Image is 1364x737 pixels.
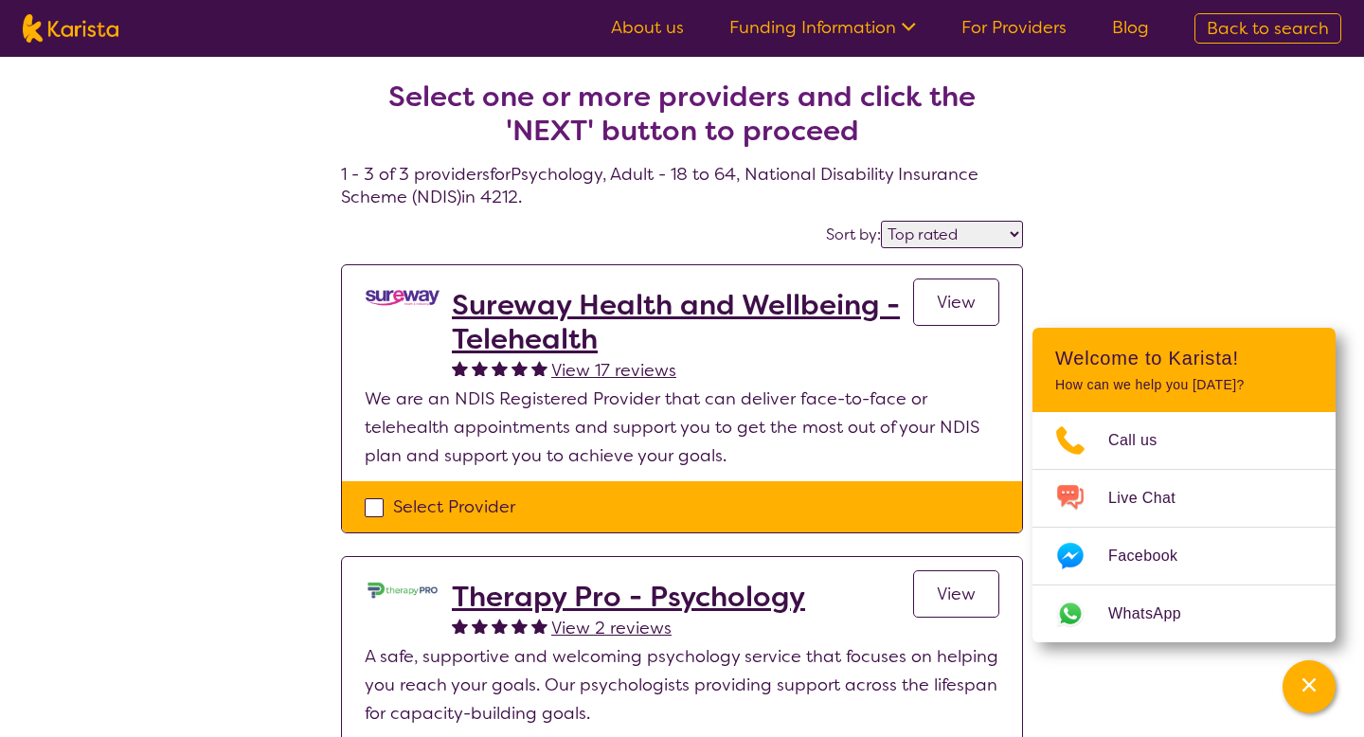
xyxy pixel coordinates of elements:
img: Karista logo [23,14,118,43]
p: How can we help you [DATE]? [1055,377,1313,393]
h4: 1 - 3 of 3 providers for Psychology , Adult - 18 to 64 , National Disability Insurance Scheme (ND... [341,34,1023,208]
span: View 17 reviews [551,359,676,382]
a: Funding Information [729,16,916,39]
img: fullstar [452,618,468,634]
img: dzo1joyl8vpkomu9m2qk.jpg [365,580,440,601]
img: fullstar [492,360,508,376]
img: fullstar [492,618,508,634]
a: View 2 reviews [551,614,672,642]
a: Therapy Pro - Psychology [452,580,805,614]
img: fullstar [531,618,547,634]
p: A safe, supportive and welcoming psychology service that focuses on helping you reach your goals.... [365,642,999,728]
span: View 2 reviews [551,617,672,639]
a: Blog [1112,16,1149,39]
img: fullstar [511,360,528,376]
span: Live Chat [1108,484,1198,512]
span: Facebook [1108,542,1200,570]
span: Call us [1108,426,1180,455]
a: About us [611,16,684,39]
span: Back to search [1207,17,1329,40]
div: Channel Menu [1032,328,1336,642]
img: fullstar [452,360,468,376]
h2: Select one or more providers and click the 'NEXT' button to proceed [364,80,1000,148]
span: View [937,583,976,605]
img: fullstar [472,618,488,634]
a: Sureway Health and Wellbeing - Telehealth [452,288,913,356]
h2: Welcome to Karista! [1055,347,1313,369]
span: View [937,291,976,314]
a: Web link opens in a new tab. [1032,585,1336,642]
a: For Providers [961,16,1067,39]
a: Back to search [1194,13,1341,44]
span: WhatsApp [1108,600,1204,628]
button: Channel Menu [1283,660,1336,713]
img: fullstar [472,360,488,376]
p: We are an NDIS Registered Provider that can deliver face-to-face or telehealth appointments and s... [365,385,999,470]
label: Sort by: [826,225,881,244]
a: View 17 reviews [551,356,676,385]
a: View [913,279,999,326]
img: fullstar [531,360,547,376]
a: View [913,570,999,618]
ul: Choose channel [1032,412,1336,642]
img: fullstar [511,618,528,634]
img: vgwqq8bzw4bddvbx0uac.png [365,288,440,308]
